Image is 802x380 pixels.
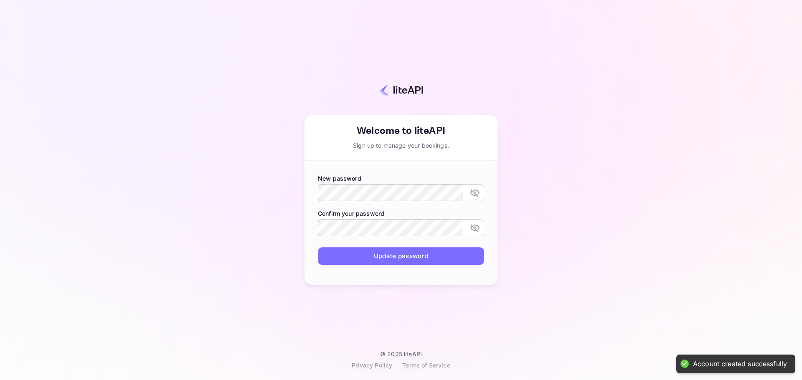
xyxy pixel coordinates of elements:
button: toggle password visibility [467,184,483,201]
label: Confirm your password [318,209,484,218]
div: Sign up to manage your bookings. [305,141,497,150]
label: New password [318,174,484,183]
div: Account created successfully [693,360,787,368]
img: liteapi [379,84,423,96]
p: © 2025 liteAPI [380,350,422,357]
div: Terms of Service [402,361,450,370]
button: toggle password visibility [467,219,483,236]
button: Update password [318,247,484,265]
div: Welcome to liteAPI [305,123,497,138]
div: Privacy Policy [352,361,392,370]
